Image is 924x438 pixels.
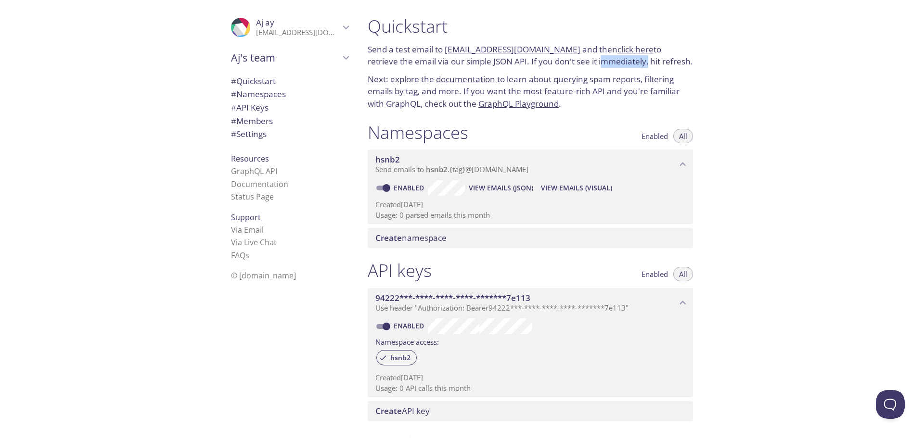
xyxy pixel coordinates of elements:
[223,114,356,128] div: Members
[368,228,693,248] div: Create namespace
[231,237,277,248] a: Via Live Chat
[375,210,685,220] p: Usage: 0 parsed emails this month
[231,88,236,100] span: #
[368,15,693,37] h1: Quickstart
[375,232,447,243] span: namespace
[469,182,533,194] span: View Emails (JSON)
[368,150,693,179] div: hsnb2 namespace
[636,129,674,143] button: Enabled
[368,401,693,421] div: Create API Key
[231,166,277,176] a: GraphQL API
[465,180,537,196] button: View Emails (JSON)
[537,180,616,196] button: View Emails (Visual)
[223,12,356,43] div: Aj ay
[231,212,261,223] span: Support
[231,75,276,87] span: Quickstart
[231,51,340,64] span: Aj's team
[231,128,267,139] span: Settings
[231,115,236,126] span: #
[231,88,286,100] span: Namespaces
[385,353,416,362] span: hsnb2
[223,101,356,114] div: API Keys
[231,179,288,189] a: Documentation
[231,250,249,261] a: FAQ
[231,153,269,164] span: Resources
[541,182,612,194] span: View Emails (Visual)
[231,128,236,139] span: #
[876,390,905,419] iframe: Help Scout Beacon - Open
[375,334,439,348] label: Namespace access:
[368,260,432,281] h1: API keys
[231,75,236,87] span: #
[375,232,402,243] span: Create
[426,164,448,174] span: hsnb2
[223,45,356,70] div: Aj's team
[436,74,495,85] a: documentation
[375,154,400,165] span: hsnb2
[231,115,273,126] span: Members
[231,225,264,235] a: Via Email
[392,183,428,192] a: Enabled
[375,200,685,210] p: Created [DATE]
[375,373,685,383] p: Created [DATE]
[231,270,296,281] span: © [DOMAIN_NAME]
[256,28,340,38] p: [EMAIL_ADDRESS][DOMAIN_NAME]
[375,405,402,416] span: Create
[376,350,417,365] div: hsnb2
[375,383,685,393] p: Usage: 0 API calls this month
[375,164,528,174] span: Send emails to . {tag} @[DOMAIN_NAME]
[256,17,274,28] span: Aj ay
[231,191,274,202] a: Status Page
[223,75,356,88] div: Quickstart
[368,73,693,110] p: Next: explore the to learn about querying spam reports, filtering emails by tag, and more. If you...
[231,102,269,113] span: API Keys
[636,267,674,281] button: Enabled
[223,127,356,141] div: Team Settings
[392,321,428,330] a: Enabled
[673,267,693,281] button: All
[617,44,654,55] a: click here
[445,44,580,55] a: [EMAIL_ADDRESS][DOMAIN_NAME]
[245,250,249,261] span: s
[368,43,693,68] p: Send a test email to and then to retrieve the email via our simple JSON API. If you don't see it ...
[231,102,236,113] span: #
[368,122,468,143] h1: Namespaces
[223,88,356,101] div: Namespaces
[375,405,430,416] span: API key
[673,129,693,143] button: All
[478,98,559,109] a: GraphQL Playground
